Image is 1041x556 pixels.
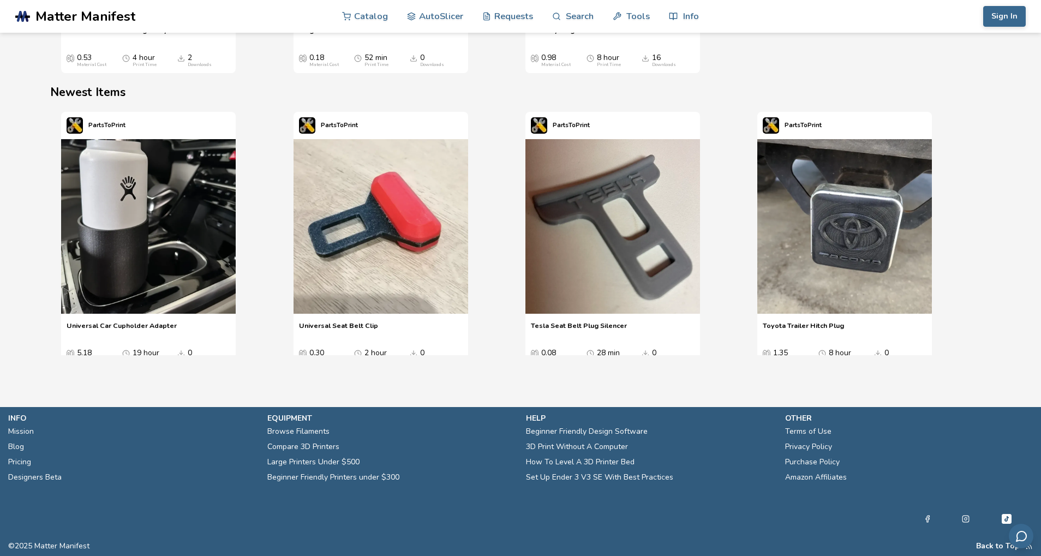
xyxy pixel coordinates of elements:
h2: Newest Items [50,84,991,101]
a: Tiktok [1000,512,1013,525]
span: Average Cost [299,53,307,62]
a: How To Level A 3D Printer Bed [526,455,635,470]
div: 2 hour [364,349,388,363]
span: Fidget Switch [299,26,344,43]
span: Toyota Trailer Hitch Plug [763,321,844,338]
span: Average Cost [763,349,770,357]
div: 8 hour [597,53,621,68]
span: Average Print Time [122,349,130,357]
span: Downloads [874,349,882,357]
a: RSS Feed [1025,542,1033,551]
a: PartsToPrint's profilePartsToPrint [525,112,595,139]
div: 0 [420,53,444,68]
a: Facebook [924,512,931,525]
img: PartsToPrint's profile [531,117,547,134]
a: Privacy Policy [785,439,832,455]
div: Print Time [597,62,621,68]
a: Universal Car Cupholder Adapter [67,321,177,338]
a: Module Differential Fidget Toy [67,26,167,43]
a: PartsToPrint's profilePartsToPrint [757,112,827,139]
a: PartsToPrint's profilePartsToPrint [294,112,363,139]
swiper-slide: 4 / 4 [757,112,978,368]
span: Average Print Time [122,53,130,62]
img: PartsToPrint's profile [67,117,83,134]
span: Matter Manifest [35,9,135,24]
span: © 2025 Matter Manifest [8,542,89,551]
a: Mission [8,424,34,439]
span: Average Print Time [354,349,362,357]
div: 0 [652,349,676,363]
p: PartsToPrint [321,119,358,131]
div: Material Cost [309,62,339,68]
span: Downloads [410,53,417,62]
a: Amazon Affiliates [785,470,847,485]
span: Average Cost [67,53,74,62]
div: 0 [188,349,212,363]
span: Average Print Time [587,53,594,62]
button: Sign In [983,6,1026,27]
p: PartsToPrint [88,119,125,131]
a: 3D Print Without A Computer [526,439,628,455]
div: 4 hour [133,53,157,68]
div: 0.53 [77,53,106,68]
img: PartsToPrint's profile [299,117,315,134]
div: 8 hour [829,349,853,363]
span: Average Print Time [587,349,594,357]
div: Downloads [420,62,444,68]
a: Beginner Friendly Design Software [526,424,648,439]
button: Back to Top [976,542,1020,551]
span: Downloads [642,53,649,62]
div: 28 min [597,349,621,363]
a: Designers Beta [8,470,62,485]
div: 0.30 [309,349,339,363]
a: Browse Filaments [267,424,330,439]
span: Downloads [642,349,649,357]
div: Print Time [133,62,157,68]
p: equipment [267,412,516,424]
span: Downloads [177,349,185,357]
a: Pricing [8,455,31,470]
span: Downloads [177,53,185,62]
p: PartsToPrint [553,119,590,131]
div: Print Time [364,62,388,68]
div: Material Cost [77,62,106,68]
a: Purchase Policy [785,455,840,470]
div: 0.98 [541,53,571,68]
div: 0 [420,349,444,363]
a: Terms of Use [785,424,831,439]
p: help [526,412,774,424]
span: Average Print Time [818,349,826,357]
div: 0 [884,349,908,363]
p: PartsToPrint [785,119,822,131]
swiper-slide: 3 / 4 [525,112,746,368]
a: Instagram [962,512,970,525]
div: Material Cost [541,62,571,68]
a: Universal Seat Belt Clip [299,321,378,338]
div: 0.08 [541,349,571,363]
img: PartsToPrint's profile [763,117,779,134]
span: Average Cost [299,349,307,357]
div: 19 hour [133,349,159,363]
a: Sensory Fidget Cube [531,26,601,43]
div: Downloads [188,62,212,68]
p: other [785,412,1033,424]
p: info [8,412,256,424]
a: Compare 3D Printers [267,439,339,455]
div: 5.18 [77,349,106,363]
button: Send feedback via email [1009,524,1033,548]
span: Average Cost [67,349,74,357]
span: Average Print Time [354,53,362,62]
div: 1.35 [773,349,803,363]
div: 2 [188,53,212,68]
a: Blog [8,439,24,455]
a: Beginner Friendly Printers under $300 [267,470,399,485]
div: 16 [652,53,676,68]
a: PartsToPrint's profilePartsToPrint [61,112,131,139]
span: Average Cost [531,349,539,357]
div: Downloads [652,62,676,68]
swiper-slide: 1 / 4 [61,112,282,368]
a: Tesla Seat Belt Plug Silencer [531,321,627,338]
